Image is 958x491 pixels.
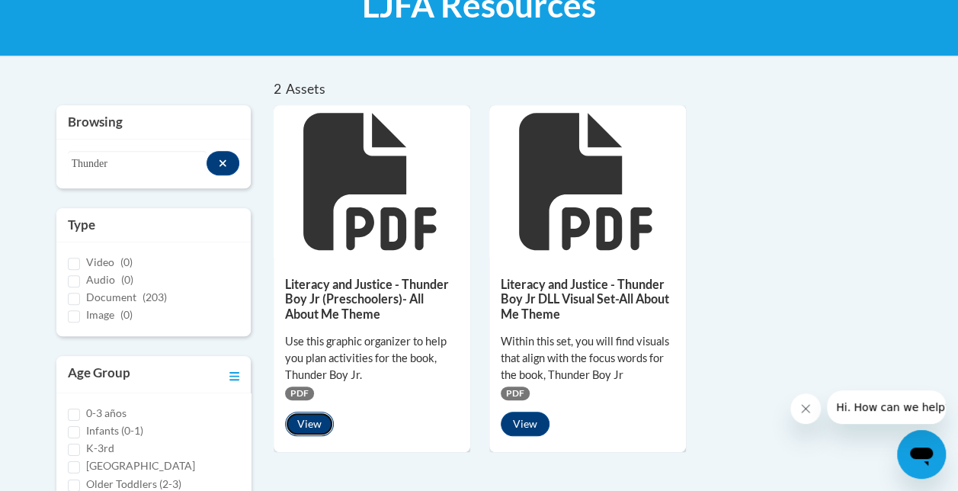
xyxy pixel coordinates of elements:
[229,364,239,385] a: Toggle collapse
[86,405,127,422] label: 0-3 años
[86,290,136,303] span: Document
[86,422,143,439] label: Infants (0-1)
[68,216,239,234] h3: Type
[86,255,114,268] span: Video
[86,457,195,474] label: [GEOGRAPHIC_DATA]
[285,277,459,321] h5: Literacy and Justice - Thunder Boy Jr (Preschoolers)- All About Me Theme
[501,277,674,321] h5: Literacy and Justice - Thunder Boy Jr DLL Visual Set-All About Me Theme
[897,430,946,479] iframe: Button to launch messaging window
[790,393,821,424] iframe: Close message
[286,81,325,97] span: Assets
[86,273,115,286] span: Audio
[285,333,459,383] div: Use this graphic organizer to help you plan activities for the book, Thunder Boy Jr.
[827,390,946,424] iframe: Message from company
[86,308,114,321] span: Image
[501,333,674,383] div: Within this set, you will find visuals that align with the focus words for the book, Thunder Boy Jr
[68,151,207,177] input: Search resources
[120,255,133,268] span: (0)
[120,308,133,321] span: (0)
[143,290,167,303] span: (203)
[68,364,130,385] h3: Age Group
[86,440,114,457] label: K-3rd
[285,412,334,436] button: View
[207,151,239,175] button: Search resources
[68,113,239,131] h3: Browsing
[501,387,530,400] span: PDF
[9,11,123,23] span: Hi. How can we help?
[285,387,314,400] span: PDF
[274,81,281,97] span: 2
[121,273,133,286] span: (0)
[501,412,549,436] button: View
